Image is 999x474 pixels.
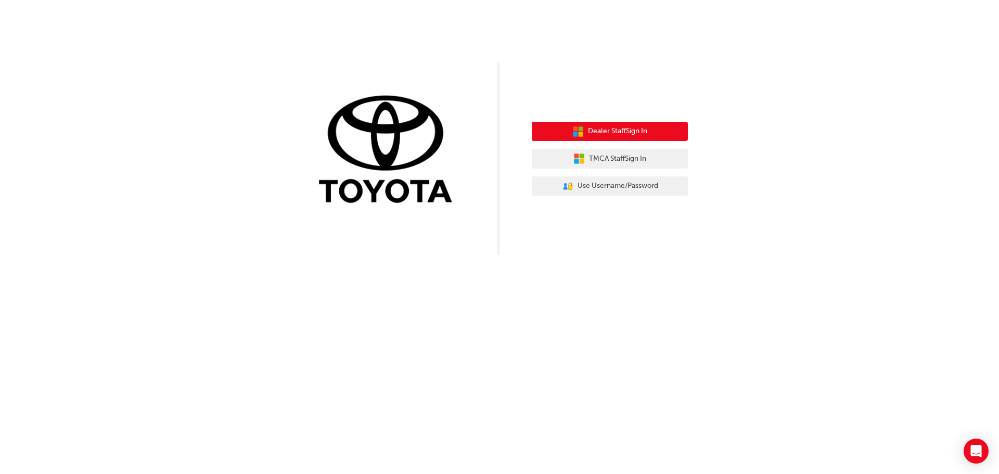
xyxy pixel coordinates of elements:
button: TMCA StaffSign In [532,149,688,169]
div: Open Intercom Messenger [964,439,989,464]
span: Dealer Staff Sign In [588,125,647,137]
span: TMCA Staff Sign In [589,153,646,165]
button: Use Username/Password [532,176,688,196]
img: Trak [311,93,467,208]
button: Dealer StaffSign In [532,122,688,142]
span: Use Username/Password [578,180,658,192]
